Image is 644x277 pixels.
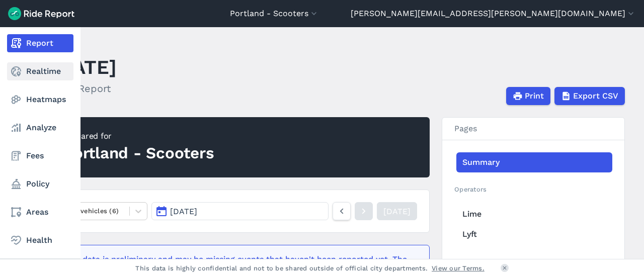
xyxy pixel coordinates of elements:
a: Analyze [7,119,73,137]
h2: Daily Report [51,81,117,96]
div: Portland - Scooters [63,142,214,164]
a: Lyft [456,224,612,244]
button: Portland - Scooters [230,8,319,20]
a: [DATE] [377,202,417,220]
button: Export CSV [554,87,625,105]
button: Print [506,87,550,105]
a: Fees [7,147,73,165]
button: [DATE] [151,202,329,220]
a: Heatmaps [7,90,73,109]
h3: Pages [442,118,624,140]
a: Policy [7,175,73,193]
span: [DATE] [170,207,197,216]
span: Export CSV [573,90,618,102]
a: Areas [7,203,73,221]
a: Summary [456,152,612,172]
a: View our Terms. [432,263,485,273]
img: Ride Report [8,7,74,20]
span: Print [525,90,544,102]
a: Realtime [7,62,73,80]
a: Report [7,34,73,52]
h2: Operators [454,184,612,194]
a: Health [7,231,73,249]
button: [PERSON_NAME][EMAIL_ADDRESS][PERSON_NAME][DOMAIN_NAME] [351,8,636,20]
div: Prepared for [63,130,214,142]
a: Lime [456,204,612,224]
h1: [DATE] [51,53,117,81]
h2: Areas [454,256,612,266]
